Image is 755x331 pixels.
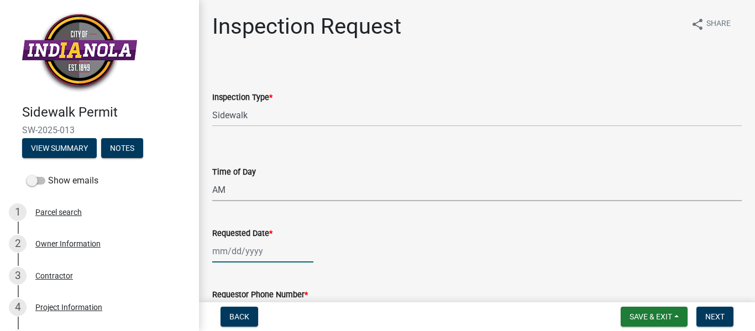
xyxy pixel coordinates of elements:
label: Inspection Type [212,94,272,102]
span: Save & Exit [630,312,672,321]
div: Project Information [35,303,102,311]
div: Contractor [35,272,73,280]
img: City of Indianola, Iowa [22,12,137,93]
h1: Inspection Request [212,13,401,40]
i: share [691,18,704,31]
div: Parcel search [35,208,82,216]
button: Back [221,307,258,327]
div: Owner Information [35,240,101,248]
div: 2 [9,235,27,253]
wm-modal-confirm: Notes [101,144,143,153]
label: Requestor Phone Number [212,291,308,299]
span: Back [229,312,249,321]
button: Next [696,307,733,327]
span: Share [706,18,731,31]
div: 3 [9,267,27,285]
label: Requested Date [212,230,272,238]
span: SW-2025-013 [22,125,177,135]
label: Show emails [27,174,98,187]
button: Notes [101,138,143,158]
div: 4 [9,298,27,316]
h4: Sidewalk Permit [22,104,190,120]
label: Time of Day [212,169,256,176]
div: 1 [9,203,27,221]
span: Next [705,312,725,321]
input: mm/dd/yyyy [212,240,313,262]
wm-modal-confirm: Summary [22,144,97,153]
button: View Summary [22,138,97,158]
button: shareShare [682,13,740,35]
button: Save & Exit [621,307,688,327]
